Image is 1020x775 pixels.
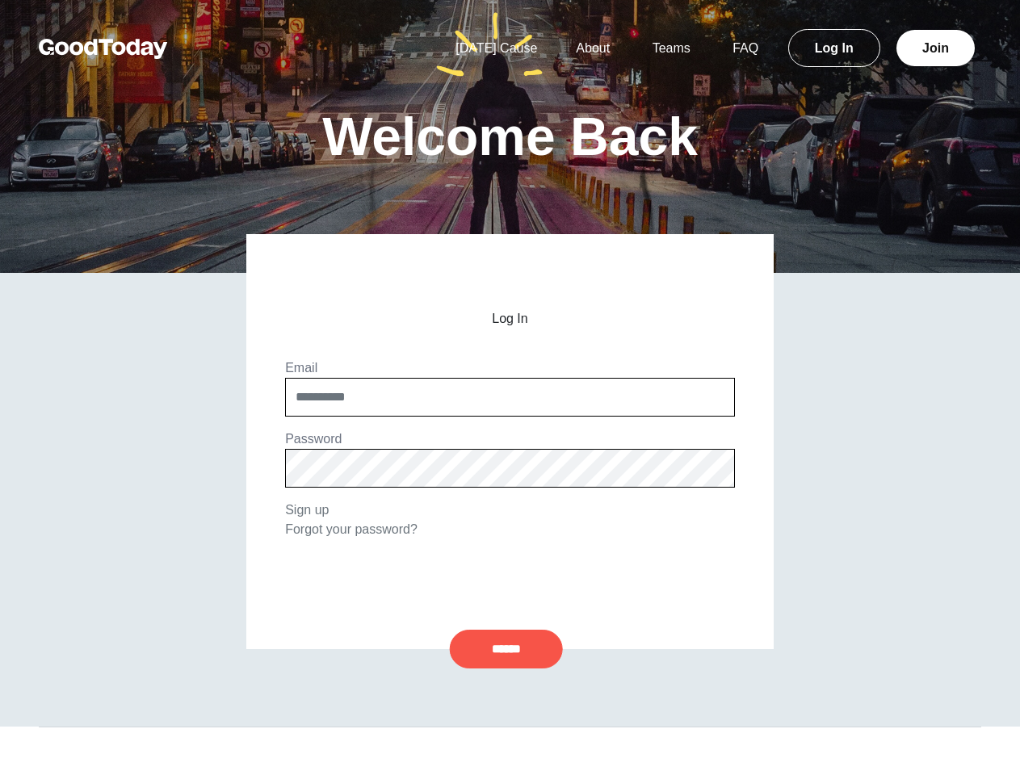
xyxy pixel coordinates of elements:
[285,522,418,536] a: Forgot your password?
[39,39,168,59] img: GoodToday
[713,41,778,55] a: FAQ
[788,29,880,67] a: Log In
[285,503,329,517] a: Sign up
[633,41,710,55] a: Teams
[285,361,317,375] label: Email
[285,312,735,326] h2: Log In
[285,432,342,446] label: Password
[436,41,556,55] a: [DATE] Cause
[896,30,975,66] a: Join
[322,110,698,163] h1: Welcome Back
[556,41,629,55] a: About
